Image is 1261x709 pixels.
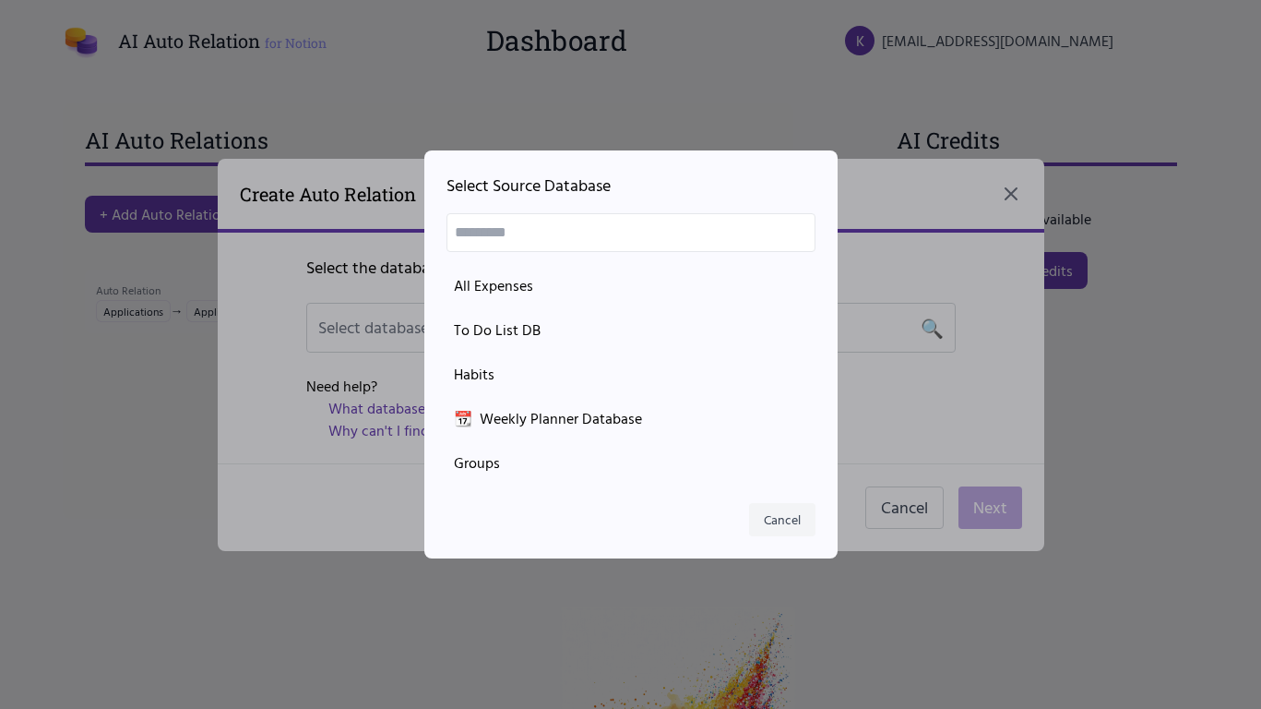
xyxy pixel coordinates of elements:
[454,451,808,474] div: Groups
[454,407,808,429] div: Weekly Planner Database
[454,407,472,429] span: 📆
[454,318,808,341] div: To Do List DB
[454,274,808,296] div: All Expenses
[749,503,815,536] button: Cancel
[446,173,815,198] h2: Select Source Database
[454,363,808,385] div: Habits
